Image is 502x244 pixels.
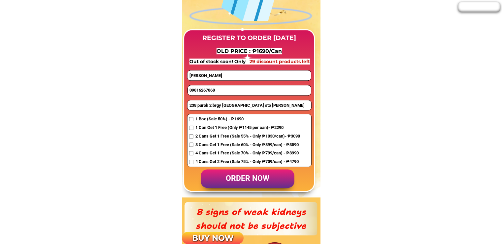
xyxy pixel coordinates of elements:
span: Out of stock soon! Only [189,59,247,64]
input: Phone number [188,85,311,95]
span: 2 Cans Get 1 Free (Sale 55% - Only ₱1030/can)- ₱3090 [195,133,300,140]
input: Address [187,100,311,110]
span: 3 Cans Get 1 Free (Sale 60% - Only ₱899/can) - ₱3590 [195,142,300,148]
span: 29 discount products left [250,59,310,64]
h3: 8 signs of weak kidneys should not be subjective [193,205,309,232]
p: order now [201,169,294,188]
span: 4 Cans Get 1 Free (Sale 70% - Only ₱799/can) - ₱3990 [195,150,300,157]
span: 1 Can Get 1 Free (Only ₱1145 per can)- ₱2290 [195,124,300,131]
span: 1 Box (Sale 50%) - ₱1690 [195,116,300,123]
h3: REGISTER TO ORDER [DATE] [197,33,301,43]
span: OLD PRICE : ₱1690/Can [217,48,282,54]
span: 4 Cans Get 2 Free (Sale 75% - Only ₱709/can) - ₱4790 [195,158,300,165]
input: first and last name [187,70,311,80]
